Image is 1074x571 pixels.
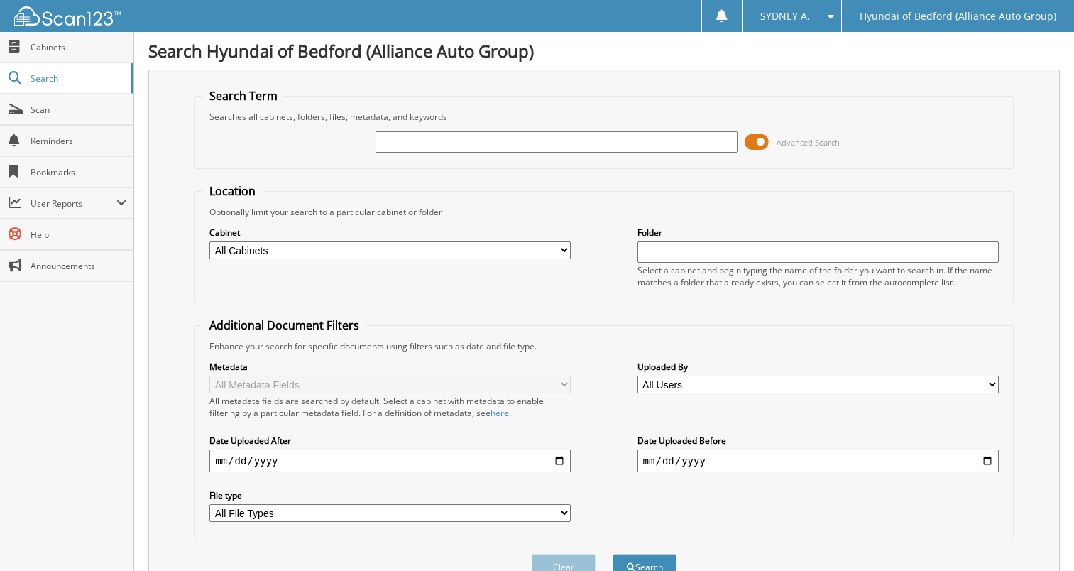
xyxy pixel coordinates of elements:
[202,88,285,104] legend: Search Term
[209,361,571,373] label: Metadata
[202,111,1006,123] div: Searches all cabinets, folders, files, metadata, and keywords
[202,317,366,333] legend: Additional Document Filters
[1003,503,1074,571] iframe: Chat Widget
[760,12,810,21] span: SYDNEY A.
[202,183,263,199] legend: Location
[31,166,126,178] span: Bookmarks
[148,39,1060,62] h1: Search Hyundai of Bedford (Alliance Auto Group)
[31,197,116,210] span: User Reports
[637,264,999,288] div: Select a cabinet and begin typing the name of the folder you want to search in. If the name match...
[637,450,999,472] input: end
[491,407,509,419] a: here
[777,137,840,148] span: Advanced Search
[637,435,999,447] label: Date Uploaded Before
[31,229,126,241] span: Help
[209,395,571,419] div: All metadata fields are searched by default. Select a cabinet with metadata to enable filtering b...
[209,489,571,501] label: File type
[202,340,1006,352] div: Enhance your search for specific documents using filters such as date and file type.
[209,227,571,239] label: Cabinet
[209,435,571,447] label: Date Uploaded After
[202,206,1006,218] div: Optionally limit your search to a particular cabinet or folder
[14,6,121,26] img: scan123-logo-white.svg
[31,72,124,85] span: Search
[209,450,571,472] input: start
[31,135,126,147] span: Reminders
[637,227,999,239] label: Folder
[860,12,1056,21] span: Hyundai of Bedford (Alliance Auto Group)
[31,260,126,272] span: Announcements
[637,361,999,373] label: Uploaded By
[31,41,126,53] span: Cabinets
[31,104,126,116] span: Scan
